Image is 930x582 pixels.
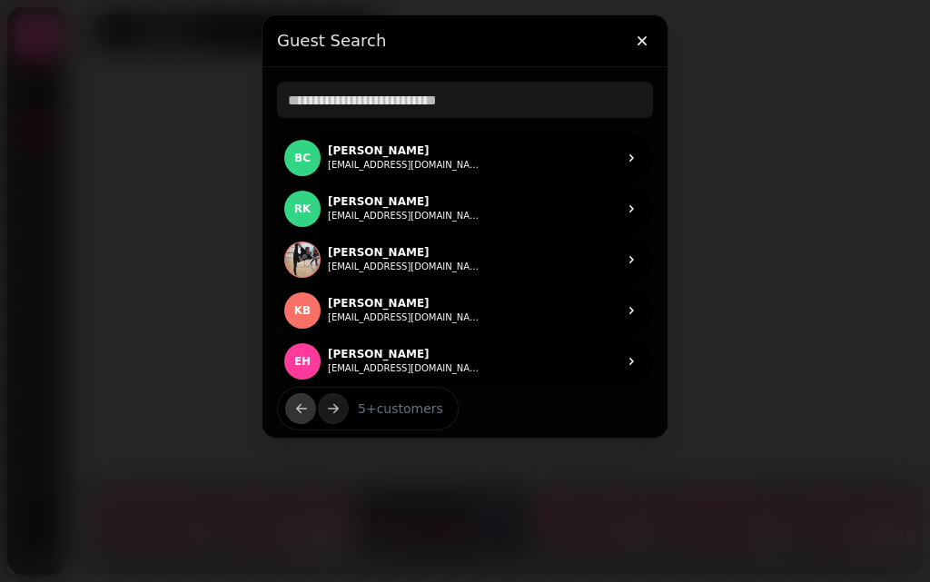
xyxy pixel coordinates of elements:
button: next [318,393,349,424]
img: C M [285,242,320,277]
p: [PERSON_NAME] [328,194,482,209]
h3: Guest Search [277,30,653,52]
button: [EMAIL_ADDRESS][DOMAIN_NAME] [328,260,482,274]
p: [PERSON_NAME] [328,296,482,311]
button: [EMAIL_ADDRESS][DOMAIN_NAME] [328,311,482,325]
button: [EMAIL_ADDRESS][DOMAIN_NAME] [328,158,482,173]
span: EH [294,355,311,368]
a: B CBC[PERSON_NAME][EMAIL_ADDRESS][DOMAIN_NAME] [277,133,653,183]
button: [EMAIL_ADDRESS][DOMAIN_NAME] [328,209,482,223]
a: E HEH[PERSON_NAME][EMAIL_ADDRESS][DOMAIN_NAME] [277,336,653,387]
p: [PERSON_NAME] [328,245,482,260]
span: KB [294,304,311,317]
a: K BKB[PERSON_NAME][EMAIL_ADDRESS][DOMAIN_NAME] [277,285,653,336]
a: R KRK[PERSON_NAME][EMAIL_ADDRESS][DOMAIN_NAME] [277,183,653,234]
span: BC [294,152,311,164]
p: 5 + customers [343,400,443,418]
p: [PERSON_NAME] [328,347,482,361]
span: RK [294,202,312,215]
p: [PERSON_NAME] [328,143,482,158]
button: [EMAIL_ADDRESS][DOMAIN_NAME] [328,361,482,376]
button: back [285,393,316,424]
a: C M[PERSON_NAME][EMAIL_ADDRESS][DOMAIN_NAME] [277,234,653,285]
